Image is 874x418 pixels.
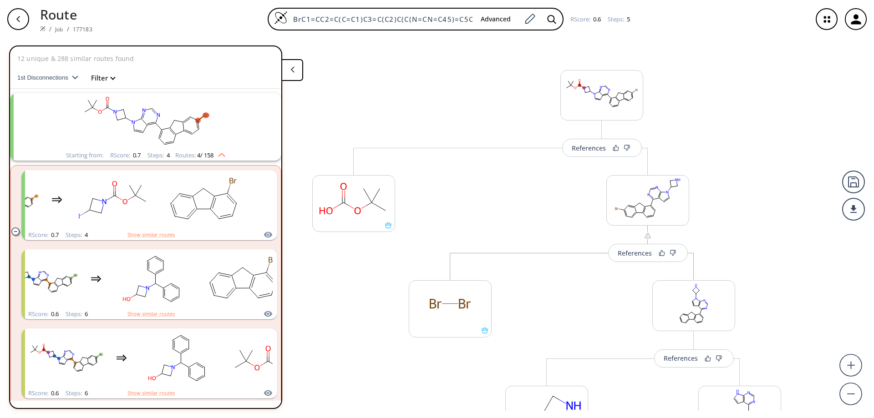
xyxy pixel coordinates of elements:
span: 6 [83,389,88,397]
button: References [654,349,734,368]
div: Steps : [66,232,88,238]
svg: OC1CN(C(c2ccccc2)c2ccccc2)C1 [111,251,193,307]
svg: CC(C)(C)OC(=O)N1CC(n2ccc3c(-c4cccc5c4Cc4cc(Br)ccc4-5)ncnc32)C1 [561,71,643,117]
svg: Clc1ncnc2[nH]ccc12 [254,171,335,228]
img: warning [644,232,651,239]
button: Show similar routes [127,310,175,318]
svg: OC1CN(C(c2ccccc2)c2ccccc2)C1 [136,330,218,387]
span: 4 / 158 [197,152,213,158]
div: References [618,250,652,256]
div: RScore : [570,16,601,22]
button: References [608,244,688,262]
span: 4 [83,231,88,239]
div: Routes: [175,152,225,158]
svg: CC(C)(C)OC(=O)N1CC(n2ccc3c(-c4cccc5c4Cc4cc(Br)ccc4-5)ncnc32)C1 [27,93,264,150]
a: Job [55,25,63,33]
span: 1st Disconnections [17,74,72,81]
button: Show similar routes [127,389,175,397]
svg: c1ccc2c(c1)Cc1c-2cccc1-c1ncnc2c1ccn2C1CNC1 [653,281,735,327]
div: Starting from: [66,152,103,158]
svg: Brc1ccc2c(c1)Cc1c-2cccc1-c1ncnc2c1ccn2C1CNC1 [607,176,689,222]
input: Enter SMILES [288,15,473,24]
p: 12 unique & 288 similar routes found [17,54,134,63]
span: 0.7 [50,231,59,239]
div: References [572,145,606,151]
span: 0.6 [592,15,601,23]
img: Up [213,150,225,157]
span: 6 [83,310,88,318]
div: References [664,355,698,361]
button: Advanced [473,11,518,28]
svg: CC(C)(C)OC(=O)OC(C)(C)C [227,330,309,387]
li: / [49,24,51,34]
div: Steps : [147,152,170,158]
button: 1st Disconnections [17,67,86,89]
div: RScore : [28,390,59,396]
span: 0.6 [50,389,59,397]
svg: CC(C)(C)OC(=O)N1CC(I)C1 [71,171,153,228]
span: 0.7 [132,151,141,159]
li: / [67,24,69,34]
img: Logo Spaya [274,11,288,25]
div: Steps : [66,311,88,317]
button: Filter [86,75,115,81]
svg: Brc1cccc2c1Cc1ccccc1-2 [163,171,244,228]
svg: CC(C)(C)OC(=O)N1CC(n2ccc3c(-c4cccc5c4Cc4cc(Br)ccc4-5)ncnc32)C1 [25,330,107,387]
svg: BrBr [409,281,491,327]
a: 177183 [73,25,92,33]
div: RScore : [28,232,59,238]
div: Steps : [66,390,88,396]
div: RScore : [28,311,59,317]
svg: CC(C)(C)OC(=O)O [313,176,395,222]
span: 5 [625,15,630,23]
button: References [562,139,642,157]
p: Route [40,5,92,24]
img: Spaya logo [40,26,46,31]
button: Show similar routes [127,231,175,239]
div: RScore : [110,152,141,158]
span: 4 [165,151,170,159]
span: 0.6 [50,310,59,318]
div: Steps : [608,16,630,22]
svg: Brc1cccc2c1Cc1ccccc1-2 [202,251,284,307]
